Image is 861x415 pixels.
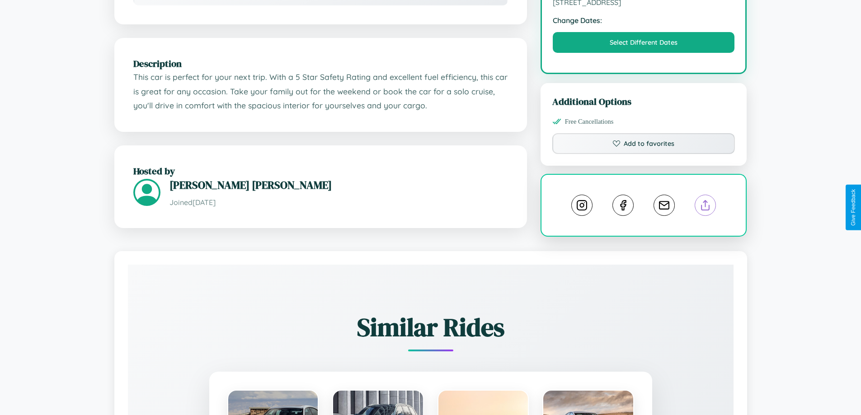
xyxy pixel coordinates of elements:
h3: [PERSON_NAME] [PERSON_NAME] [169,177,508,192]
p: This car is perfect for your next trip. With a 5 Star Safety Rating and excellent fuel efficiency... [133,70,508,113]
span: Free Cancellations [565,118,614,126]
h2: Similar Rides [160,310,702,345]
h2: Description [133,57,508,70]
h3: Additional Options [552,95,735,108]
h2: Hosted by [133,164,508,177]
button: Add to favorites [552,133,735,154]
strong: Change Dates: [553,16,735,25]
div: Give Feedback [850,189,856,226]
button: Select Different Dates [553,32,735,53]
p: Joined [DATE] [169,196,508,209]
